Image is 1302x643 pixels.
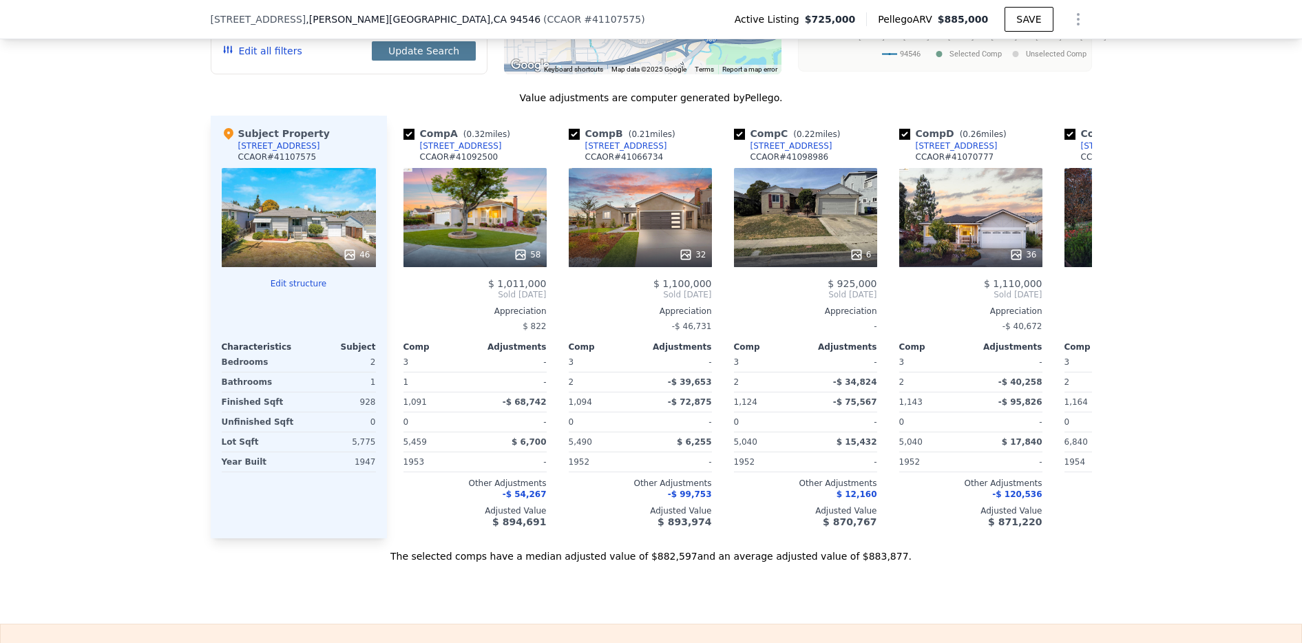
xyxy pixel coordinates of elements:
div: Comp D [899,127,1012,140]
div: Comp C [734,127,846,140]
div: 2 [302,352,376,372]
div: - [643,412,712,432]
span: -$ 40,672 [1002,321,1042,331]
text: 94546 [900,50,921,59]
span: -$ 40,258 [998,377,1042,387]
div: - [808,412,877,432]
div: - [478,372,547,392]
a: [STREET_ADDRESS] [569,140,667,151]
span: -$ 75,567 [833,397,877,407]
div: 5,775 [302,432,376,452]
div: Appreciation [403,306,547,317]
span: Sold [DATE] [734,289,877,300]
span: 3 [1064,357,1070,367]
div: 6 [850,248,872,262]
div: - [478,412,547,432]
div: [STREET_ADDRESS] [420,140,502,151]
div: CCAOR # 41092500 [420,151,498,162]
div: CCAOR # 41070777 [916,151,994,162]
div: - [643,452,712,472]
span: $725,000 [805,12,856,26]
text: [DATE] [1036,31,1062,41]
span: ( miles) [458,129,516,139]
div: 36 [1009,248,1036,262]
div: 1954 [1064,452,1133,472]
a: Open this area in Google Maps (opens a new window) [507,56,553,74]
a: [STREET_ADDRESS][PERSON_NAME] [1064,140,1224,151]
span: 6,840 [1064,437,1088,447]
text: Unselected Comp [1026,50,1086,59]
span: ( miles) [623,129,681,139]
span: $ 17,840 [1002,437,1042,447]
span: $ 1,100,000 [653,278,712,289]
span: 0 [734,417,739,427]
span: Sold [DATE] [899,289,1042,300]
div: CCAOR # 41107575 [238,151,317,162]
span: 1,164 [1064,397,1088,407]
div: 1947 [302,452,376,472]
div: Other Adjustments [899,478,1042,489]
span: # 41107575 [584,14,641,25]
button: Edit structure [222,278,376,289]
span: $ 1,011,000 [488,278,547,289]
div: Subject Property [222,127,330,140]
div: ( ) [543,12,645,26]
div: 58 [514,248,540,262]
span: $ 925,000 [828,278,876,289]
div: 2 [734,372,803,392]
span: 1,143 [899,397,923,407]
span: $885,000 [938,14,989,25]
div: 1 [302,372,376,392]
span: 5,490 [569,437,592,447]
div: 0 [302,412,376,432]
span: $ 6,255 [677,437,711,447]
div: Comp [1064,341,1136,352]
div: Other Adjustments [1064,478,1208,489]
div: - [478,452,547,472]
span: -$ 95,826 [998,397,1042,407]
span: [STREET_ADDRESS] [211,12,306,26]
div: - [478,352,547,372]
div: Appreciation [899,306,1042,317]
span: $ 893,974 [658,516,711,527]
div: Adjustments [475,341,547,352]
div: Comp [569,341,640,352]
div: Bedrooms [222,352,296,372]
div: - [808,452,877,472]
div: Adjusted Value [1064,505,1208,516]
div: [STREET_ADDRESS] [750,140,832,151]
button: Show Options [1064,6,1092,33]
span: ( miles) [788,129,846,139]
div: Appreciation [569,306,712,317]
span: 1,091 [403,397,427,407]
span: $ 15,432 [837,437,877,447]
div: 32 [679,248,706,262]
div: Adjusted Value [569,505,712,516]
div: Adjusted Value [403,505,547,516]
a: [STREET_ADDRESS] [899,140,998,151]
button: Edit all filters [222,44,302,58]
div: - [643,352,712,372]
div: Comp B [569,127,681,140]
div: Other Adjustments [734,478,877,489]
span: -$ 46,731 [672,321,712,331]
div: [STREET_ADDRESS] [585,140,667,151]
div: Subject [299,341,376,352]
div: 1 [403,372,472,392]
span: 5,459 [403,437,427,447]
span: 3 [899,357,905,367]
span: Sold [DATE] [403,289,547,300]
span: 1,124 [734,397,757,407]
button: Update Search [372,41,476,61]
div: CCAOR # 41084707 [1081,151,1159,162]
span: -$ 34,824 [833,377,877,387]
span: 0 [403,417,409,427]
div: Unfinished Sqft [222,412,296,432]
span: 3 [569,357,574,367]
span: 0 [899,417,905,427]
div: 1952 [734,452,803,472]
div: 2 [569,372,638,392]
text: [DATE] [1080,31,1106,41]
span: , [PERSON_NAME][GEOGRAPHIC_DATA] [306,12,540,26]
span: , CA 94546 [490,14,540,25]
